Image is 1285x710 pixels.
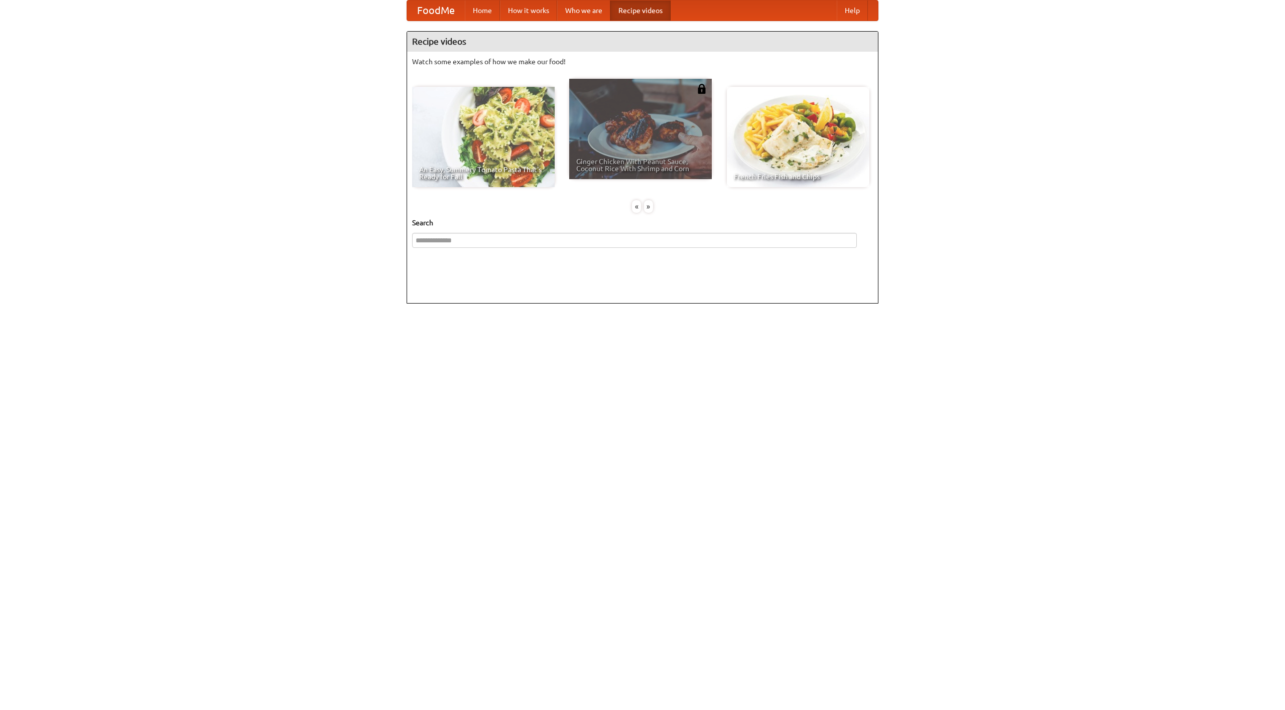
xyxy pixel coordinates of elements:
[407,1,465,21] a: FoodMe
[412,218,873,228] h5: Search
[727,87,869,187] a: French Fries Fish and Chips
[407,32,878,52] h4: Recipe videos
[500,1,557,21] a: How it works
[557,1,610,21] a: Who we are
[412,87,555,187] a: An Easy, Summery Tomato Pasta That's Ready for Fall
[412,57,873,67] p: Watch some examples of how we make our food!
[734,173,862,180] span: French Fries Fish and Chips
[837,1,868,21] a: Help
[419,166,548,180] span: An Easy, Summery Tomato Pasta That's Ready for Fall
[465,1,500,21] a: Home
[610,1,671,21] a: Recipe videos
[632,200,641,213] div: «
[697,84,707,94] img: 483408.png
[644,200,653,213] div: »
